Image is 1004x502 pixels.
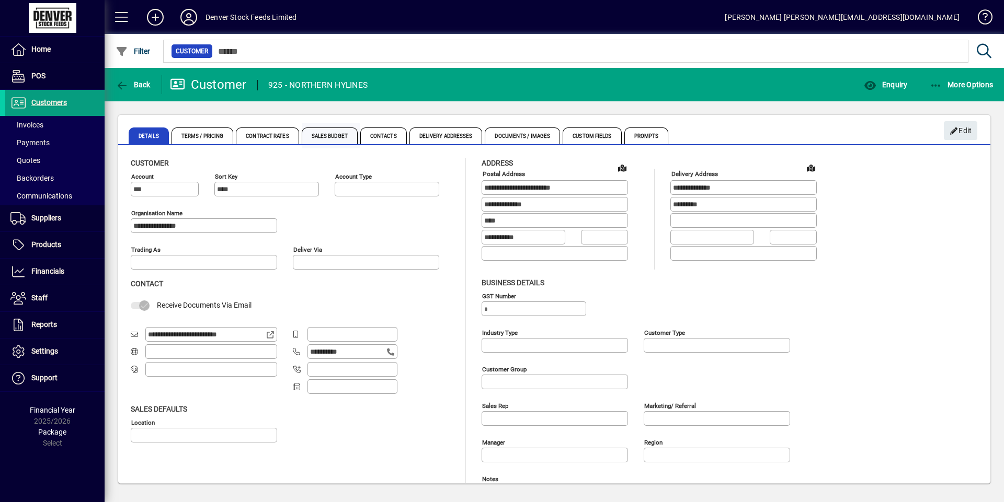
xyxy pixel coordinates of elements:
[5,259,105,285] a: Financials
[725,9,960,26] div: [PERSON_NAME] [PERSON_NAME][EMAIL_ADDRESS][DOMAIN_NAME]
[31,98,67,107] span: Customers
[10,138,50,147] span: Payments
[172,8,206,27] button: Profile
[31,320,57,329] span: Reports
[131,159,169,167] span: Customer
[409,127,483,144] span: Delivery Addresses
[5,134,105,151] a: Payments
[861,75,910,94] button: Enquiry
[482,402,508,409] mat-label: Sales rep
[360,127,407,144] span: Contacts
[113,42,153,61] button: Filter
[5,285,105,311] a: Staff
[624,127,669,144] span: Prompts
[131,405,187,413] span: Sales defaults
[172,127,234,144] span: Terms / Pricing
[5,187,105,205] a: Communications
[5,169,105,187] a: Backorders
[563,127,621,144] span: Custom Fields
[31,373,58,382] span: Support
[131,209,182,217] mat-label: Organisation name
[864,80,907,89] span: Enquiry
[944,121,977,140] button: Edit
[30,406,75,414] span: Financial Year
[206,9,297,26] div: Denver Stock Feeds Limited
[803,159,819,176] a: View on map
[644,329,685,336] mat-label: Customer type
[31,267,64,275] span: Financials
[131,246,161,253] mat-label: Trading as
[10,121,43,129] span: Invoices
[31,45,51,53] span: Home
[5,63,105,89] a: POS
[113,75,153,94] button: Back
[131,418,155,426] mat-label: Location
[5,37,105,63] a: Home
[927,75,996,94] button: More Options
[5,312,105,338] a: Reports
[131,279,163,288] span: Contact
[170,76,247,93] div: Customer
[129,127,169,144] span: Details
[10,156,40,165] span: Quotes
[31,240,61,249] span: Products
[5,116,105,134] a: Invoices
[176,46,208,56] span: Customer
[31,214,61,222] span: Suppliers
[105,75,162,94] app-page-header-button: Back
[10,174,54,182] span: Backorders
[116,80,151,89] span: Back
[970,2,991,36] a: Knowledge Base
[5,151,105,169] a: Quotes
[950,122,972,139] span: Edit
[157,301,252,309] span: Receive Documents Via Email
[644,438,663,446] mat-label: Region
[215,173,237,180] mat-label: Sort key
[482,438,505,446] mat-label: Manager
[268,77,368,94] div: 925 - NORTHERN HYLINES
[482,159,513,167] span: Address
[482,278,544,287] span: Business details
[482,292,516,299] mat-label: GST Number
[31,347,58,355] span: Settings
[139,8,172,27] button: Add
[5,205,105,231] a: Suppliers
[482,365,527,372] mat-label: Customer group
[236,127,299,144] span: Contract Rates
[930,80,994,89] span: More Options
[485,127,560,144] span: Documents / Images
[482,329,518,336] mat-label: Industry type
[131,173,154,180] mat-label: Account
[5,338,105,365] a: Settings
[38,428,66,436] span: Package
[482,475,498,482] mat-label: Notes
[302,127,358,144] span: Sales Budget
[614,159,631,176] a: View on map
[10,192,72,200] span: Communications
[644,402,696,409] mat-label: Marketing/ Referral
[5,365,105,391] a: Support
[293,246,322,253] mat-label: Deliver via
[31,294,48,302] span: Staff
[335,173,372,180] mat-label: Account Type
[116,47,151,55] span: Filter
[31,72,45,80] span: POS
[5,232,105,258] a: Products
